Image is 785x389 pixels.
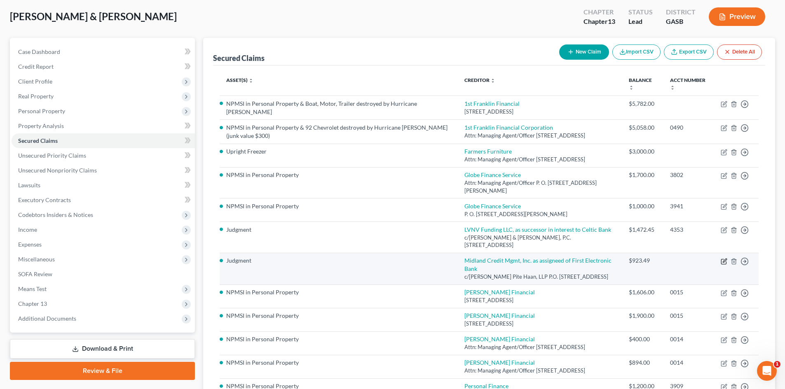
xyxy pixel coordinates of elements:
a: Midland Credit Mgmt, Inc. as assigneed of First Electronic Bank [464,257,612,272]
a: Case Dashboard [12,44,195,59]
div: $5,782.00 [629,100,657,108]
a: SOFA Review [12,267,195,282]
div: $1,000.00 [629,202,657,210]
a: Property Analysis [12,119,195,133]
div: $894.00 [629,359,657,367]
i: unfold_more [629,85,634,90]
iframe: Intercom live chat [757,361,777,381]
div: $1,900.00 [629,312,657,320]
i: unfold_more [670,85,675,90]
a: Balance unfold_more [629,77,652,90]
div: GASB [666,17,696,26]
div: 4353 [670,226,708,234]
div: Lead [628,17,653,26]
a: Globe Finance Service [464,203,521,210]
div: Status [628,7,653,17]
button: Delete All [717,44,762,60]
div: c/[PERSON_NAME] & [PERSON_NAME], P.C. [STREET_ADDRESS] [464,234,616,249]
i: unfold_more [248,78,253,83]
div: $923.49 [629,256,657,265]
a: Asset(s) unfold_more [226,77,253,83]
button: Import CSV [612,44,661,60]
a: 1st Franklin Financial Corporation [464,124,553,131]
span: 1 [774,361,780,368]
a: 1st Franklin Financial [464,100,520,107]
div: Attn: Managing Agent/Officer [STREET_ADDRESS] [464,367,616,375]
a: LVNV Funding LLC, as successor in interest to Celtic Bank [464,226,611,233]
div: 0014 [670,359,708,367]
div: $5,058.00 [629,123,657,132]
a: Acct Number unfold_more [670,77,705,90]
a: Lawsuits [12,178,195,193]
div: Attn: Managing Agent/Officer P. O. [STREET_ADDRESS][PERSON_NAME] [464,179,616,194]
div: 0490 [670,123,708,132]
div: P. O. [STREET_ADDRESS][PERSON_NAME] [464,210,616,218]
a: Farmers Furniture [464,148,512,155]
div: [STREET_ADDRESS] [464,320,616,328]
span: Personal Property [18,107,65,114]
div: [STREET_ADDRESS] [464,296,616,304]
a: Unsecured Priority Claims [12,148,195,163]
button: New Claim [559,44,609,60]
span: Credit Report [18,63,54,70]
span: Secured Claims [18,137,58,144]
a: Executory Contracts [12,193,195,207]
span: Executory Contracts [18,196,71,203]
a: [PERSON_NAME] Financial [464,359,535,366]
span: Means Test [18,285,47,292]
li: NPMSI in Personal Property & Boat, Motor, Trailer destroyed by Hurricane [PERSON_NAME] [226,100,451,116]
div: Attn: Managing Agent/Officer [STREET_ADDRESS] [464,343,616,351]
span: Property Analysis [18,122,64,129]
div: 3802 [670,171,708,179]
span: Chapter 13 [18,300,47,307]
div: 3941 [670,202,708,210]
div: c/[PERSON_NAME] Pite Haan, LLP P.O. [STREET_ADDRESS] [464,273,616,281]
a: Download & Print [10,339,195,359]
div: $3,000.00 [629,147,657,156]
span: Client Profile [18,78,52,85]
a: Unsecured Nonpriority Claims [12,163,195,178]
span: Codebtors Insiders & Notices [18,211,93,218]
div: Attn: Managing Agent/Officer [STREET_ADDRESS] [464,132,616,140]
span: Expenses [18,241,42,248]
li: Judgment [226,256,451,265]
a: [PERSON_NAME] Financial [464,289,535,296]
li: NPMSI in Personal Property [226,288,451,296]
a: Creditor unfold_more [464,77,495,83]
div: Chapter [583,17,615,26]
a: Secured Claims [12,133,195,148]
span: Case Dashboard [18,48,60,55]
span: 13 [608,17,615,25]
span: Unsecured Nonpriority Claims [18,167,97,174]
div: [STREET_ADDRESS] [464,108,616,116]
a: Globe Finance Service [464,171,521,178]
li: NPMSI in Personal Property [226,335,451,343]
li: NPMSI in Personal Property [226,171,451,179]
div: Attn: Managing Agent/Officer [STREET_ADDRESS] [464,156,616,163]
i: unfold_more [490,78,495,83]
div: Chapter [583,7,615,17]
div: $1,606.00 [629,288,657,296]
li: NPMSI in Personal Property [226,359,451,367]
span: Income [18,226,37,233]
a: Credit Report [12,59,195,74]
div: District [666,7,696,17]
a: [PERSON_NAME] Financial [464,312,535,319]
span: Miscellaneous [18,256,55,263]
li: Judgment [226,226,451,234]
span: Lawsuits [18,182,40,189]
a: Review & File [10,362,195,380]
span: Unsecured Priority Claims [18,152,86,159]
div: 0014 [670,335,708,343]
a: Export CSV [664,44,714,60]
li: NPMSI in Personal Property & 92 Chevrolet destroyed by Hurricane [PERSON_NAME] (junk value $300) [226,123,451,140]
button: Preview [709,7,765,26]
div: $1,700.00 [629,171,657,179]
a: [PERSON_NAME] Financial [464,335,535,342]
li: NPMSI in Personal Property [226,312,451,320]
span: [PERSON_NAME] & [PERSON_NAME] [10,10,177,22]
div: $400.00 [629,335,657,343]
li: Upright Freezer [226,147,451,156]
div: $1,472.45 [629,226,657,234]
span: Real Property [18,93,54,100]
